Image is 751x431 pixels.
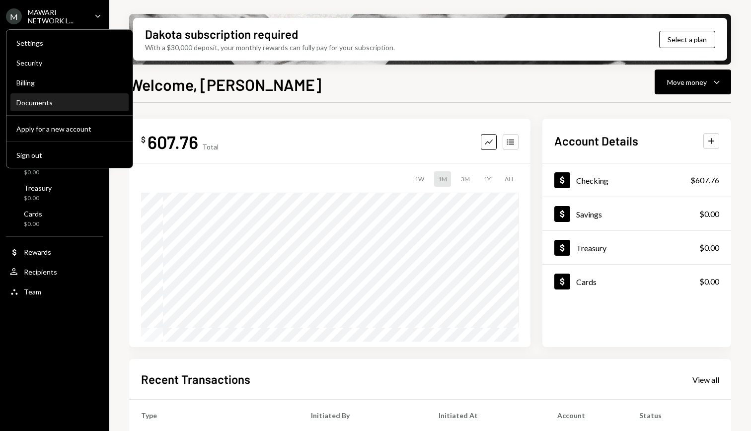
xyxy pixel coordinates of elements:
[690,174,719,186] div: $607.76
[501,171,519,187] div: ALL
[10,120,129,138] button: Apply for a new account
[6,283,103,300] a: Team
[411,171,428,187] div: 1W
[6,181,103,205] a: Treasury$0.00
[24,210,42,218] div: Cards
[10,34,129,52] a: Settings
[28,8,86,25] div: MAWARI NETWORK L...
[202,143,219,151] div: Total
[148,131,198,153] div: 607.76
[6,263,103,281] a: Recipients
[16,39,123,47] div: Settings
[542,231,731,264] a: Treasury$0.00
[6,207,103,230] a: Cards$0.00
[24,184,52,192] div: Treasury
[129,74,321,94] h1: Welcome, [PERSON_NAME]
[24,287,41,296] div: Team
[24,194,52,203] div: $0.00
[10,146,129,164] button: Sign out
[655,70,731,94] button: Move money
[24,248,51,256] div: Rewards
[6,243,103,261] a: Rewards
[24,168,48,177] div: $0.00
[480,171,495,187] div: 1Y
[576,176,608,185] div: Checking
[141,135,146,144] div: $
[24,268,57,276] div: Recipients
[145,42,395,53] div: With a $30,000 deposit, your monthly rewards can fully pay for your subscription.
[542,163,731,197] a: Checking$607.76
[145,26,298,42] div: Dakota subscription required
[434,171,451,187] div: 1M
[554,133,638,149] h2: Account Details
[6,8,22,24] div: M
[692,374,719,385] a: View all
[141,371,250,387] h2: Recent Transactions
[24,220,42,228] div: $0.00
[576,210,602,219] div: Savings
[16,125,123,133] div: Apply for a new account
[16,151,123,159] div: Sign out
[542,197,731,230] a: Savings$0.00
[699,276,719,287] div: $0.00
[16,59,123,67] div: Security
[457,171,474,187] div: 3M
[659,31,715,48] button: Select a plan
[542,265,731,298] a: Cards$0.00
[576,243,606,253] div: Treasury
[667,77,707,87] div: Move money
[576,277,597,287] div: Cards
[10,54,129,72] a: Security
[699,208,719,220] div: $0.00
[16,78,123,87] div: Billing
[10,73,129,91] a: Billing
[692,375,719,385] div: View all
[699,242,719,254] div: $0.00
[16,98,123,107] div: Documents
[10,93,129,111] a: Documents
